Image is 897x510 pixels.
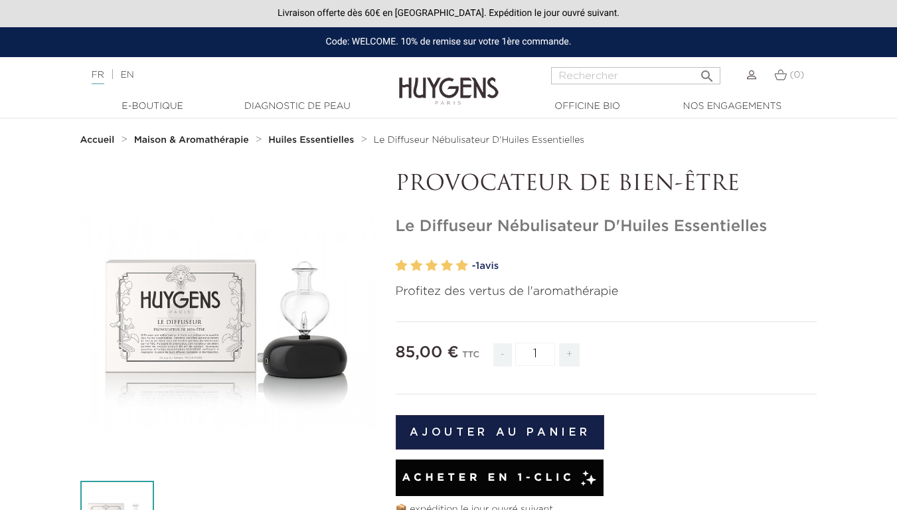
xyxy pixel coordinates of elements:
input: Rechercher [551,67,720,84]
h1: Le Diffuseur Nébulisateur D'Huiles Essentielles [396,217,817,236]
a: Accueil [80,135,118,145]
a: E-Boutique [86,100,219,114]
span: 85,00 € [396,345,459,361]
label: 1 [396,256,408,276]
a: Officine Bio [521,100,654,114]
a: Le Diffuseur Nébulisateur D'Huiles Essentielles [374,135,584,145]
input: Quantité [515,343,555,366]
a: Maison & Aromathérapie [134,135,252,145]
span: 1 [475,261,479,271]
a: Nos engagements [666,100,799,114]
span: - [493,343,512,367]
span: + [559,343,580,367]
strong: Maison & Aromathérapie [134,135,249,145]
a: Huiles Essentielles [268,135,357,145]
span: (0) [789,70,804,80]
div: | [85,67,364,83]
strong: Huiles Essentielles [268,135,354,145]
a: EN [120,70,133,80]
a: -1avis [472,256,817,276]
img: Huygens [399,56,499,107]
strong: Accueil [80,135,115,145]
label: 5 [456,256,468,276]
a: FR [92,70,104,84]
label: 3 [426,256,438,276]
p: Profitez des vertus de l'aromathérapie [396,283,817,301]
button:  [695,63,719,81]
label: 4 [441,256,453,276]
label: 2 [410,256,422,276]
button: Ajouter au panier [396,415,605,450]
i:  [699,64,715,80]
p: PROVOCATEUR DE BIEN-ÊTRE [396,172,817,197]
a: Diagnostic de peau [231,100,364,114]
div: TTC [462,341,479,377]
